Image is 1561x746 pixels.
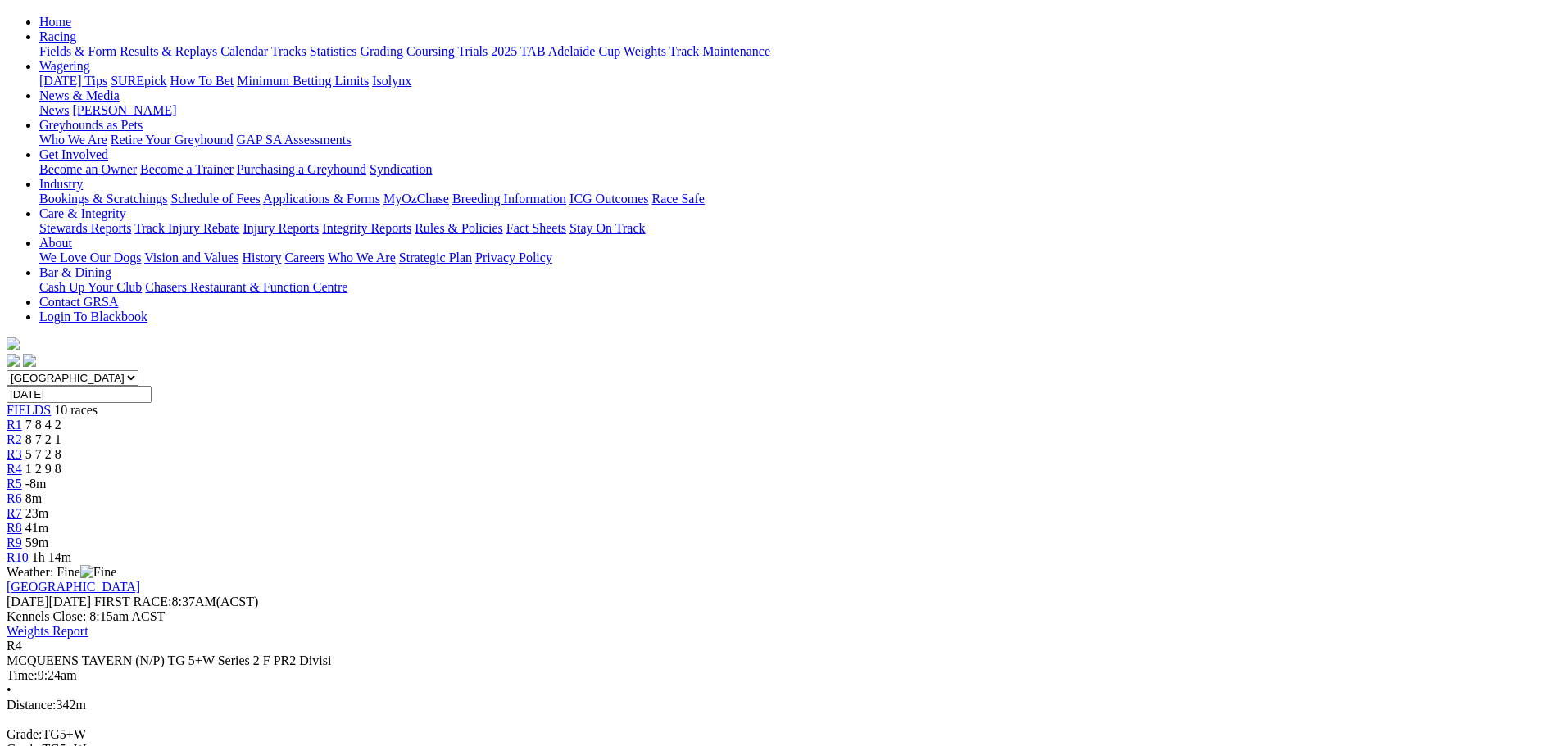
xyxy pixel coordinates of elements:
[7,536,22,549] a: R9
[7,698,1554,712] div: 342m
[39,15,71,29] a: Home
[406,44,455,58] a: Coursing
[310,44,357,58] a: Statistics
[25,521,48,535] span: 41m
[624,44,666,58] a: Weights
[25,506,48,520] span: 23m
[7,639,22,653] span: R4
[569,192,648,206] a: ICG Outcomes
[94,595,171,608] span: FIRST RACE:
[263,192,380,206] a: Applications & Forms
[39,118,143,132] a: Greyhounds as Pets
[242,251,281,264] a: History
[415,221,503,235] a: Rules & Policies
[7,521,22,535] a: R8
[7,432,22,446] a: R2
[39,162,1554,177] div: Get Involved
[140,162,234,176] a: Become a Trainer
[39,147,108,161] a: Get Involved
[7,595,91,608] span: [DATE]
[170,74,234,88] a: How To Bet
[7,447,22,461] a: R3
[39,88,120,102] a: News & Media
[7,668,1554,683] div: 9:24am
[7,609,1554,624] div: Kennels Close: 8:15am ACST
[39,44,116,58] a: Fields & Form
[7,595,49,608] span: [DATE]
[120,44,217,58] a: Results & Replays
[144,251,238,264] a: Vision and Values
[7,580,140,594] a: [GEOGRAPHIC_DATA]
[7,477,22,491] a: R5
[134,221,239,235] a: Track Injury Rebate
[25,477,47,491] span: -8m
[651,192,704,206] a: Race Safe
[370,162,432,176] a: Syndication
[39,162,137,176] a: Become an Owner
[25,491,42,505] span: 8m
[243,221,319,235] a: Injury Reports
[7,462,22,476] a: R4
[39,74,107,88] a: [DATE] Tips
[7,491,22,505] a: R6
[39,221,131,235] a: Stewards Reports
[7,550,29,564] a: R10
[322,221,411,235] a: Integrity Reports
[361,44,403,58] a: Grading
[457,44,488,58] a: Trials
[72,103,176,117] a: [PERSON_NAME]
[94,595,258,608] span: 8:37AM(ACST)
[23,354,36,367] img: twitter.svg
[372,74,411,88] a: Isolynx
[7,354,20,367] img: facebook.svg
[669,44,770,58] a: Track Maintenance
[7,727,1554,742] div: TG5+W
[25,432,61,446] span: 8 7 2 1
[475,251,552,264] a: Privacy Policy
[7,683,11,697] span: •
[237,74,369,88] a: Minimum Betting Limits
[7,386,152,403] input: Select date
[271,44,306,58] a: Tracks
[7,698,56,712] span: Distance:
[32,550,71,564] span: 1h 14m
[39,192,167,206] a: Bookings & Scratchings
[54,403,98,417] span: 10 races
[39,265,111,279] a: Bar & Dining
[506,221,566,235] a: Fact Sheets
[80,565,116,580] img: Fine
[284,251,324,264] a: Careers
[39,29,76,43] a: Racing
[7,668,38,682] span: Time:
[111,133,234,147] a: Retire Your Greyhound
[39,133,1554,147] div: Greyhounds as Pets
[39,221,1554,236] div: Care & Integrity
[145,280,347,294] a: Chasers Restaurant & Function Centre
[39,103,69,117] a: News
[7,624,88,638] a: Weights Report
[7,727,43,741] span: Grade:
[491,44,620,58] a: 2025 TAB Adelaide Cup
[383,192,449,206] a: MyOzChase
[328,251,396,264] a: Who We Are
[452,192,566,206] a: Breeding Information
[7,565,116,579] span: Weather: Fine
[237,133,352,147] a: GAP SA Assessments
[399,251,472,264] a: Strategic Plan
[7,337,20,350] img: logo-grsa-white.png
[39,280,142,294] a: Cash Up Your Club
[25,536,48,549] span: 59m
[25,447,61,461] span: 5 7 2 8
[7,403,51,417] a: FIELDS
[39,103,1554,118] div: News & Media
[7,506,22,520] a: R7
